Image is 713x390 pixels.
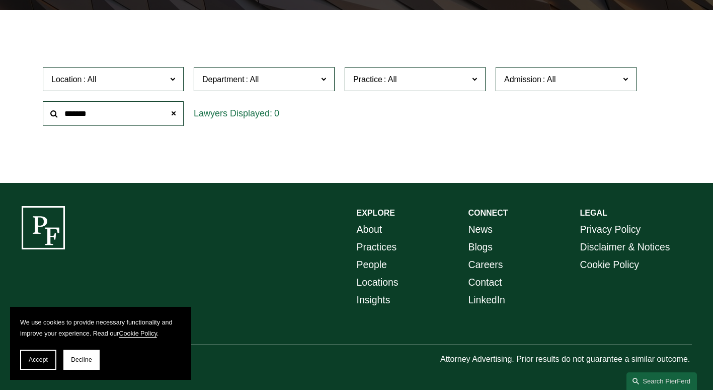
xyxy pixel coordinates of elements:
[202,75,245,84] span: Department
[504,75,541,84] span: Admission
[468,221,493,238] a: News
[357,209,395,217] strong: EXPLORE
[440,352,692,367] p: Attorney Advertising. Prior results do not guarantee a similar outcome.
[580,256,639,274] a: Cookie Policy
[20,350,56,370] button: Accept
[29,356,48,363] span: Accept
[63,350,100,370] button: Decline
[468,238,493,256] a: Blogs
[468,274,502,291] a: Contact
[468,291,505,309] a: LinkedIn
[580,221,641,238] a: Privacy Policy
[357,256,387,274] a: People
[626,372,697,390] a: Search this site
[71,356,92,363] span: Decline
[20,317,181,340] p: We use cookies to provide necessary functionality and improve your experience. Read our .
[580,238,670,256] a: Disclaimer & Notices
[468,256,503,274] a: Careers
[274,108,279,118] span: 0
[357,221,382,238] a: About
[357,238,397,256] a: Practices
[51,75,82,84] span: Location
[10,307,191,380] section: Cookie banner
[119,330,156,337] a: Cookie Policy
[580,209,607,217] strong: LEGAL
[357,291,390,309] a: Insights
[468,209,508,217] strong: CONNECT
[357,274,399,291] a: Locations
[353,75,382,84] span: Practice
